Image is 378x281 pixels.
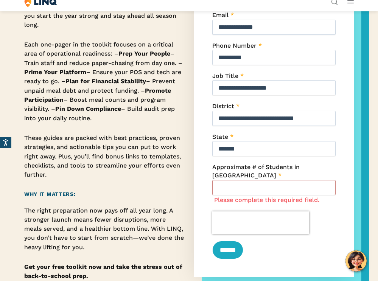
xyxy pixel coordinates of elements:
[212,211,309,234] iframe: reCAPTCHA
[65,78,146,85] strong: Plan for Financial Stability
[212,102,234,110] span: District
[212,133,228,140] span: State
[345,250,367,272] button: Hello, have a question? Let’s chat.
[118,50,170,57] strong: Prep Your People
[212,42,257,49] span: Phone Number
[212,163,300,179] span: Approximate # of Students in [GEOGRAPHIC_DATA]
[24,206,184,252] p: The right preparation now pays off all year long. A stronger launch means fewer disruptions, more...
[55,105,121,112] strong: Pin Down Compliance
[212,11,229,19] span: Email
[24,134,184,180] p: These guides are packed with best practices, proven strategies, and actionable tips you can put t...
[212,72,238,79] span: Job Title
[24,68,86,76] strong: Prime Your Platform
[24,190,184,198] h2: Why It Matters:
[214,196,319,203] label: Please complete this required field.
[24,40,184,123] p: Each one-pager in the toolkit focuses on a critical area of operational readiness: – – Train staf...
[24,263,182,279] strong: Get your free toolkit now and take the stress out of back-to-school prep.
